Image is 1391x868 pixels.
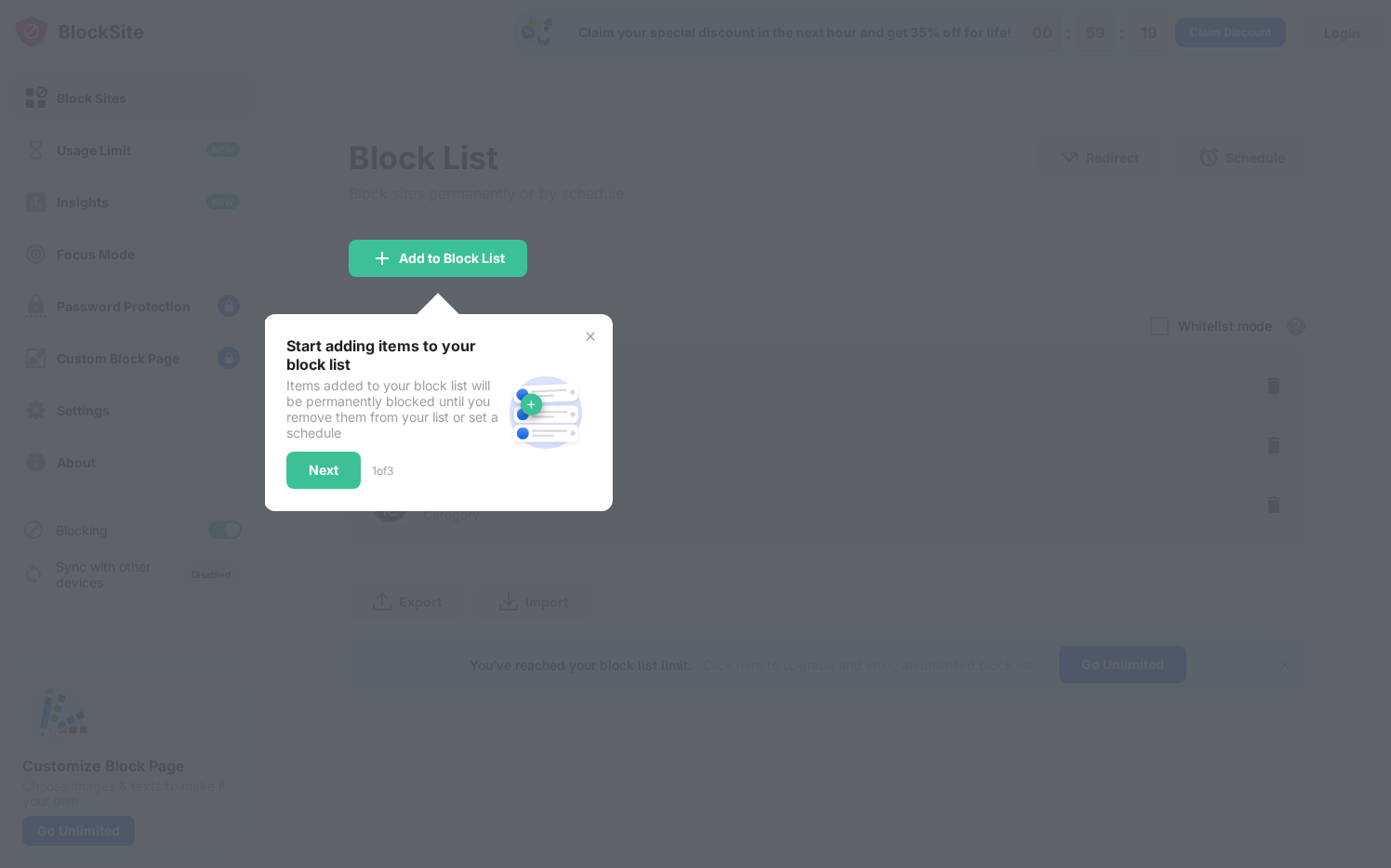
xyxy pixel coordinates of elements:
div: Next [309,463,338,478]
img: x-button.svg [583,329,598,344]
div: Items added to your block list will be permanently blocked until you remove them from your list o... [286,377,501,441]
img: block-site.svg [501,368,590,457]
div: Start adding items to your block list [286,336,501,374]
div: Add to Block List [399,251,505,266]
div: 1 of 3 [372,464,393,478]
